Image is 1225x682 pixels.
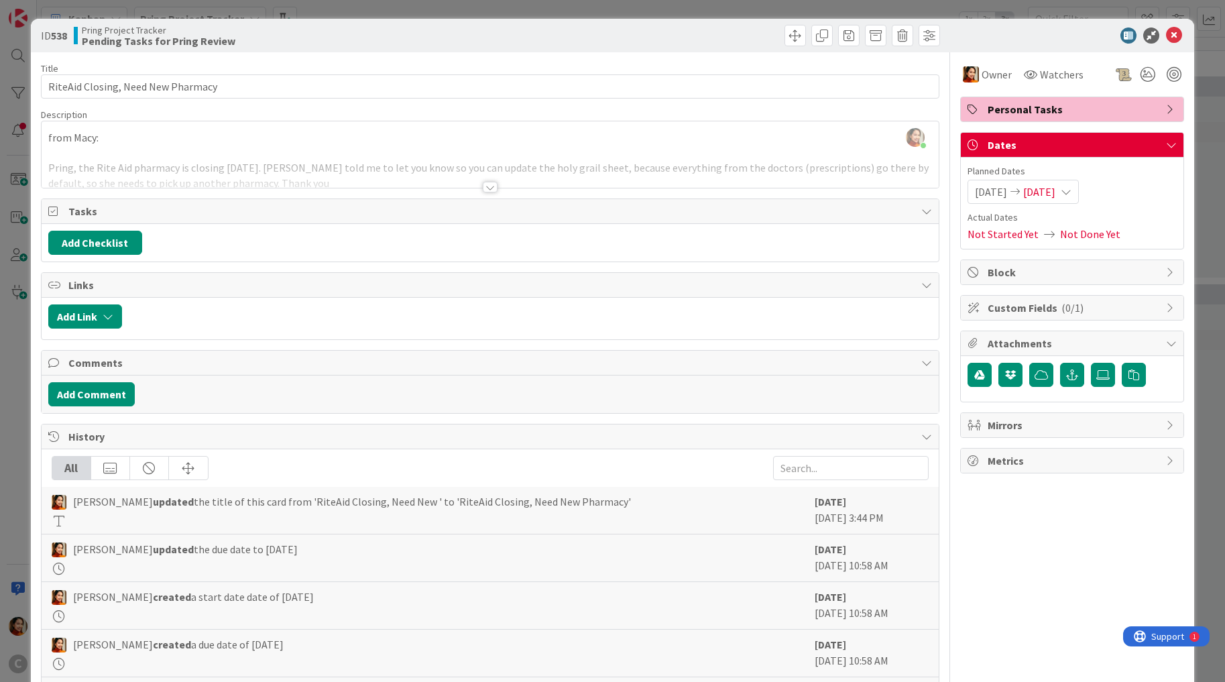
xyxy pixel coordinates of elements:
span: Tasks [68,203,915,219]
div: [DATE] 10:58 AM [815,636,929,670]
span: Watchers [1040,66,1084,82]
img: PM [52,543,66,557]
span: Links [68,277,915,293]
span: Pring Project Tracker [82,25,235,36]
button: Add Link [48,304,122,329]
b: created [153,638,191,651]
div: All [52,457,91,479]
span: [DATE] [975,184,1007,200]
span: Support [28,2,61,18]
b: created [153,590,191,604]
img: ZE7sHxBjl6aIQZ7EmcD5y5U36sLYn9QN.jpeg [906,128,925,147]
span: [PERSON_NAME] a start date date of [DATE] [73,589,314,605]
span: Dates [988,137,1159,153]
button: Add Comment [48,382,135,406]
span: Description [41,109,87,121]
span: ( 0/1 ) [1061,301,1084,315]
b: updated [153,495,194,508]
span: Custom Fields [988,300,1159,316]
b: 538 [51,29,67,42]
b: updated [153,543,194,556]
span: Owner [982,66,1012,82]
img: PM [963,66,979,82]
span: Comments [68,355,915,371]
input: Search... [773,456,929,480]
span: Planned Dates [968,164,1177,178]
img: PM [52,590,66,605]
div: 1 [70,5,73,16]
img: PM [52,638,66,652]
b: [DATE] [815,638,846,651]
span: Mirrors [988,417,1159,433]
span: History [68,429,915,445]
span: [DATE] [1023,184,1055,200]
label: Title [41,62,58,74]
span: [PERSON_NAME] the title of this card from 'RiteAid Closing, Need New ' to 'RiteAid Closing, Need ... [73,494,631,510]
button: Add Checklist [48,231,142,255]
span: [PERSON_NAME] the due date to [DATE] [73,541,298,557]
span: Not Started Yet [968,226,1039,242]
span: Not Done Yet [1060,226,1120,242]
span: Actual Dates [968,211,1177,225]
p: from Macy: [48,130,933,146]
span: ID [41,27,67,44]
span: Metrics [988,453,1159,469]
img: PM [52,495,66,510]
div: [DATE] 3:44 PM [815,494,929,527]
input: type card name here... [41,74,940,99]
span: [PERSON_NAME] a due date of [DATE] [73,636,284,652]
b: Pending Tasks for Pring Review [82,36,235,46]
b: [DATE] [815,543,846,556]
b: [DATE] [815,495,846,508]
span: Attachments [988,335,1159,351]
span: Block [988,264,1159,280]
div: [DATE] 10:58 AM [815,541,929,575]
b: [DATE] [815,590,846,604]
span: Personal Tasks [988,101,1159,117]
div: [DATE] 10:58 AM [815,589,929,622]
